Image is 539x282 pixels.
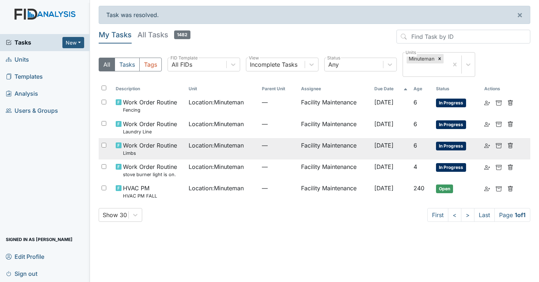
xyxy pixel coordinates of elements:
[99,58,162,71] div: Type filter
[507,120,513,128] a: Delete
[189,98,244,107] span: Location : Minuteman
[413,142,417,149] span: 6
[262,141,295,150] span: —
[413,99,417,106] span: 6
[189,184,244,192] span: Location : Minuteman
[374,184,394,192] span: [DATE]
[396,30,530,43] input: Find Task by ID
[189,141,244,150] span: Location : Minuteman
[259,83,298,95] th: Toggle SortBy
[496,162,502,171] a: Archive
[123,141,177,157] span: Work Order Routine Limbs
[517,9,523,20] span: ×
[507,141,513,150] a: Delete
[123,162,177,178] span: Work Order Routine stove burner light is on.
[481,83,518,95] th: Actions
[62,37,84,48] button: New
[189,120,244,128] span: Location : Minuteman
[99,6,530,24] div: Task was resolved.
[411,83,433,95] th: Toggle SortBy
[6,88,38,99] span: Analysis
[250,60,297,69] div: Incomplete Tasks
[172,60,192,69] div: All FIDs
[374,163,394,170] span: [DATE]
[123,120,177,135] span: Work Order Routine Laundry Line
[123,107,177,113] small: Fencing
[6,234,73,245] span: Signed in as [PERSON_NAME]
[298,181,371,202] td: Facility Maintenance
[496,98,502,107] a: Archive
[507,184,513,192] a: Delete
[262,98,295,107] span: —
[262,184,295,192] span: —
[427,208,530,222] nav: task-pagination
[298,95,371,116] td: Facility Maintenance
[99,30,132,40] h5: My Tasks
[102,86,106,90] input: Toggle All Rows Selected
[433,83,481,95] th: Toggle SortBy
[123,184,157,199] span: HVAC PM HVAC PM FALL
[123,192,157,199] small: HVAC PM FALL
[174,30,190,39] span: 1482
[298,83,371,95] th: Assignee
[123,98,177,113] span: Work Order Routine Fencing
[371,83,411,95] th: Toggle SortBy
[374,99,394,106] span: [DATE]
[496,141,502,150] a: Archive
[189,162,244,171] span: Location : Minuteman
[298,138,371,159] td: Facility Maintenance
[115,58,140,71] button: Tasks
[436,163,466,172] span: In Progress
[374,142,394,149] span: [DATE]
[507,98,513,107] a: Delete
[6,54,29,65] span: Units
[186,83,259,95] th: Toggle SortBy
[113,83,186,95] th: Toggle SortBy
[262,120,295,128] span: —
[407,54,436,63] div: Minuteman
[496,120,502,128] a: Archive
[298,117,371,138] td: Facility Maintenance
[99,58,115,71] button: All
[515,211,526,219] strong: 1 of 1
[374,120,394,128] span: [DATE]
[139,58,162,71] button: Tags
[413,163,417,170] span: 4
[474,208,495,222] a: Last
[436,142,466,150] span: In Progress
[298,159,371,181] td: Facility Maintenance
[6,71,43,82] span: Templates
[436,120,466,129] span: In Progress
[436,99,466,107] span: In Progress
[6,251,44,262] span: Edit Profile
[448,208,461,222] a: <
[413,120,417,128] span: 6
[137,30,190,40] h5: All Tasks
[123,150,177,157] small: Limbs
[6,268,37,279] span: Sign out
[494,208,530,222] span: Page
[103,211,127,219] div: Show 30
[461,208,474,222] a: >
[328,60,339,69] div: Any
[427,208,448,222] a: First
[496,184,502,192] a: Archive
[262,162,295,171] span: —
[6,105,58,116] span: Users & Groups
[507,162,513,171] a: Delete
[510,6,530,24] button: ×
[123,171,177,178] small: stove burner light is on.
[413,184,424,192] span: 240
[436,184,453,193] span: Open
[123,128,177,135] small: Laundry Line
[6,38,62,47] a: Tasks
